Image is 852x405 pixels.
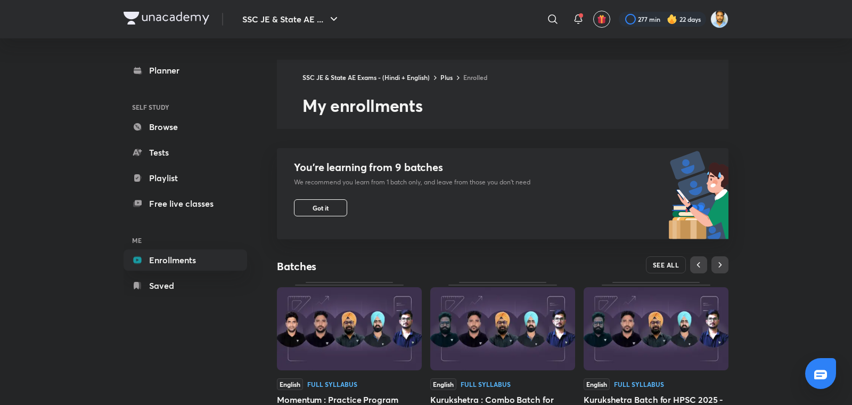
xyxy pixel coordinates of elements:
[124,12,209,25] img: Company Logo
[584,378,610,390] span: English
[463,73,487,82] a: Enrolled
[430,287,575,370] img: Thumbnail
[277,378,303,390] span: English
[277,260,503,273] h4: Batches
[124,249,247,271] a: Enrollments
[124,116,247,137] a: Browse
[313,204,329,212] span: Got it
[124,167,247,189] a: Playlist
[440,73,453,82] a: Plus
[277,287,422,370] img: Thumbnail
[667,14,677,25] img: streak
[294,178,530,187] p: We recommend you learn from 1 batch only, and leave from those you don’t need
[653,261,679,269] span: SEE ALL
[124,193,247,214] a: Free live classes
[124,275,247,296] a: Saved
[597,14,607,24] img: avatar
[236,9,347,30] button: SSC JE & State AE ...
[593,11,610,28] button: avatar
[124,60,247,81] a: Planner
[646,256,686,273] button: SEE ALL
[710,10,728,28] img: Kunal Pradeep
[307,381,357,387] div: Full Syllabus
[302,95,728,116] h2: My enrollments
[124,98,247,116] h6: SELF STUDY
[614,381,664,387] div: Full Syllabus
[668,148,728,239] img: batch
[302,73,430,82] a: SSC JE & State AE Exams - (Hindi + English)
[461,381,511,387] div: Full Syllabus
[584,287,728,370] img: Thumbnail
[430,378,456,390] span: English
[124,12,209,27] a: Company Logo
[294,199,347,216] button: Got it
[124,142,247,163] a: Tests
[294,161,530,174] h4: You’re learning from 9 batches
[124,231,247,249] h6: ME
